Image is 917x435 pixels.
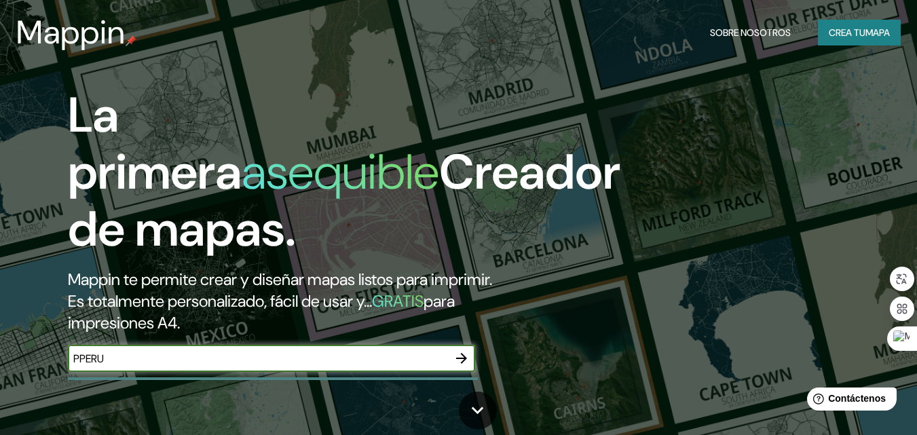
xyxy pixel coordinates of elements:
font: Sobre nosotros [710,26,791,39]
font: La primera [68,83,242,204]
button: Sobre nosotros [705,20,796,45]
input: Elige tu lugar favorito [68,351,448,366]
font: Mappin te permite crear y diseñar mapas listos para imprimir. [68,269,492,290]
font: Mappin [16,11,126,54]
font: mapa [865,26,890,39]
font: Crea tu [829,26,865,39]
font: Creador de mapas. [68,140,620,261]
font: asequible [242,140,439,204]
font: Es totalmente personalizado, fácil de usar y... [68,290,372,311]
button: Crea tumapa [818,20,901,45]
iframe: Lanzador de widgets de ayuda [796,382,902,420]
font: para impresiones A4. [68,290,455,333]
font: GRATIS [372,290,424,311]
img: pin de mapeo [126,35,136,46]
